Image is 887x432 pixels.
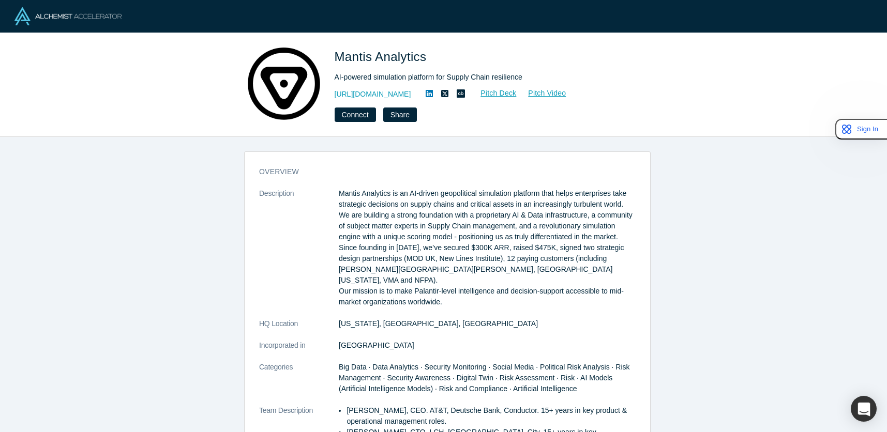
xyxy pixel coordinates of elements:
[339,340,636,351] dd: [GEOGRAPHIC_DATA]
[259,318,339,340] dt: HQ Location
[259,166,621,177] h3: overview
[339,363,630,393] span: Big Data · Data Analytics · Security Monitoring · Social Media · Political Risk Analysis · Risk M...
[383,107,417,122] button: Share
[259,340,339,362] dt: Incorporated in
[259,362,339,405] dt: Categories
[339,318,636,329] dd: [US_STATE], [GEOGRAPHIC_DATA], [GEOGRAPHIC_DATA]
[335,89,411,100] a: [URL][DOMAIN_NAME]
[347,405,636,427] li: [PERSON_NAME], CEO. AT&T, Deutsche Bank, Conductor. 15+ years in key product & operational manage...
[335,72,624,83] div: AI-powered simulation platform for Supply Chain resilience
[259,188,339,318] dt: Description
[14,7,122,25] img: Alchemist Logo
[339,188,636,307] p: Mantis Analytics is an AI-driven geopolitical simulation platform that helps enterprises take str...
[248,48,320,120] img: Mantis Analytics's Logo
[335,50,430,64] span: Mantis Analytics
[517,87,566,99] a: Pitch Video
[469,87,517,99] a: Pitch Deck
[335,107,376,122] button: Connect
